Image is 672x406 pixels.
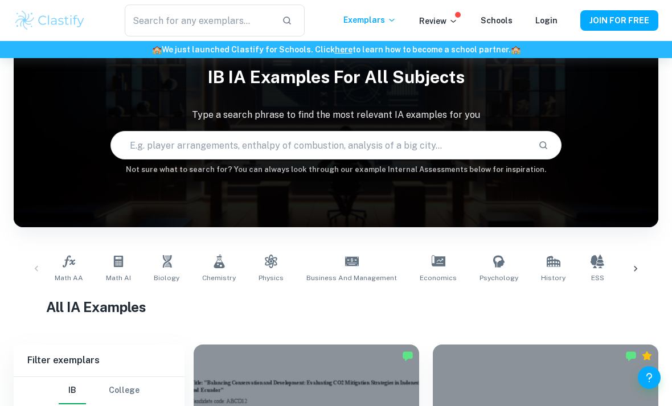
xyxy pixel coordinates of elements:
h6: Not sure what to search for? You can always look through our example Internal Assessments below f... [14,164,658,175]
span: Math AA [55,273,83,283]
span: ESS [591,273,604,283]
span: Chemistry [202,273,236,283]
input: E.g. player arrangements, enthalpy of combustion, analysis of a big city... [111,129,529,161]
p: Review [419,15,458,27]
button: Search [534,136,553,155]
span: 🏫 [511,45,521,54]
span: Economics [420,273,457,283]
span: History [541,273,566,283]
div: Premium [641,350,653,362]
p: Type a search phrase to find the most relevant IA examples for you [14,108,658,122]
h1: All IA Examples [46,297,626,317]
img: Marked [625,350,637,362]
span: 🏫 [152,45,162,54]
button: JOIN FOR FREE [580,10,658,31]
button: Help and Feedback [638,366,661,389]
p: Exemplars [343,14,396,26]
a: Login [535,16,558,25]
span: Math AI [106,273,131,283]
span: Biology [154,273,179,283]
img: Marked [402,350,413,362]
h1: IB IA examples for all subjects [14,60,658,95]
a: Schools [481,16,513,25]
div: Filter type choice [59,377,140,404]
a: here [335,45,353,54]
span: Business and Management [306,273,397,283]
h6: Filter exemplars [14,345,185,376]
h6: We just launched Clastify for Schools. Click to learn how to become a school partner. [2,43,670,56]
img: Clastify logo [14,9,86,32]
input: Search for any exemplars... [125,5,273,36]
button: IB [59,377,86,404]
button: College [109,377,140,404]
span: Physics [259,273,284,283]
span: Psychology [480,273,518,283]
